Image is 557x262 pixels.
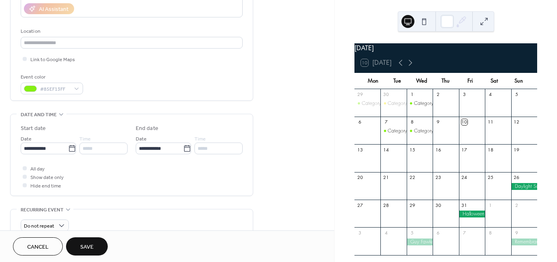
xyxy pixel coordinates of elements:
[410,73,434,89] div: Wed
[514,175,520,181] div: 26
[383,119,389,125] div: 7
[66,237,108,256] button: Save
[514,202,520,208] div: 2
[434,73,458,89] div: Thu
[357,202,363,208] div: 27
[487,92,493,98] div: 4
[435,119,441,125] div: 9
[136,135,147,143] span: Date
[407,128,433,134] div: Category C
[21,124,46,133] div: Start date
[487,230,493,236] div: 8
[136,124,158,133] div: End date
[414,128,439,134] div: Category C
[40,85,70,94] span: #85EF13FF
[409,230,415,236] div: 5
[407,239,433,245] div: Guy Fawkes Day
[30,165,45,173] span: All day
[487,175,493,181] div: 25
[30,173,64,182] span: Show date only
[354,100,380,107] div: Category C
[383,147,389,153] div: 14
[388,100,412,107] div: Category B
[461,202,467,208] div: 31
[461,92,467,98] div: 3
[21,206,64,214] span: Recurring event
[194,135,206,143] span: Time
[435,230,441,236] div: 6
[514,92,520,98] div: 5
[80,243,94,251] span: Save
[409,175,415,181] div: 22
[27,243,49,251] span: Cancel
[354,43,537,53] div: [DATE]
[414,100,439,107] div: Category C
[514,230,520,236] div: 9
[383,175,389,181] div: 21
[461,147,467,153] div: 17
[435,147,441,153] div: 16
[13,237,63,256] button: Cancel
[383,230,389,236] div: 4
[385,73,410,89] div: Tue
[361,73,385,89] div: Mon
[383,92,389,98] div: 30
[30,55,75,64] span: Link to Google Maps
[409,92,415,98] div: 1
[362,100,386,107] div: Category C
[511,183,537,190] div: Daylight Saving Time ends
[514,147,520,153] div: 19
[487,119,493,125] div: 11
[380,100,406,107] div: Category B
[24,222,54,231] span: Do not repeat
[459,211,485,217] div: Halloween
[21,111,57,119] span: Date and time
[461,230,467,236] div: 7
[357,175,363,181] div: 20
[383,202,389,208] div: 28
[435,202,441,208] div: 30
[21,73,81,81] div: Event color
[514,119,520,125] div: 12
[458,73,482,89] div: Fri
[79,135,91,143] span: Time
[409,147,415,153] div: 15
[409,202,415,208] div: 29
[357,230,363,236] div: 3
[357,119,363,125] div: 6
[461,119,467,125] div: 10
[482,73,506,89] div: Sat
[511,239,537,245] div: Remembrance Sunday
[461,175,467,181] div: 24
[407,100,433,107] div: Category C
[21,135,32,143] span: Date
[435,175,441,181] div: 23
[357,92,363,98] div: 29
[380,128,406,134] div: Category C
[21,27,241,36] div: Location
[487,202,493,208] div: 1
[357,147,363,153] div: 13
[409,119,415,125] div: 8
[30,182,61,190] span: Hide end time
[388,128,412,134] div: Category C
[506,73,531,89] div: Sun
[487,147,493,153] div: 18
[435,92,441,98] div: 2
